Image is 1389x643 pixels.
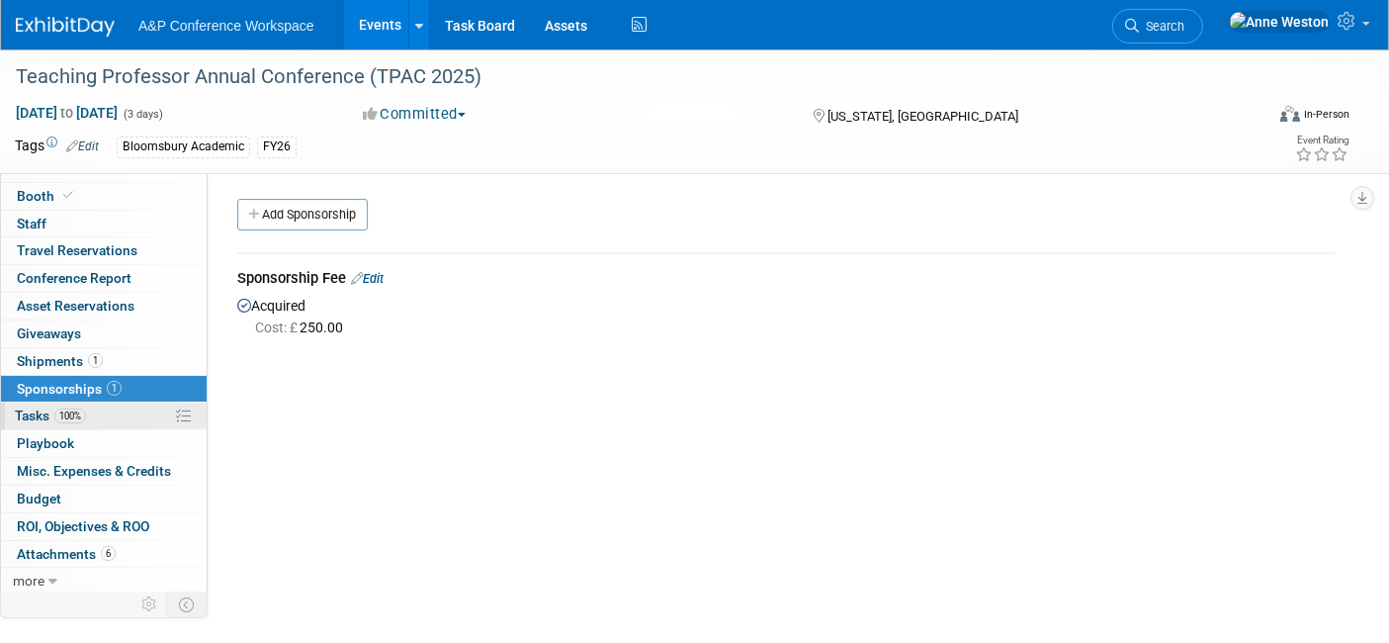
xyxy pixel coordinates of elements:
span: Giveaways [17,325,81,341]
div: In-Person [1303,107,1349,122]
span: Conference Report [17,270,131,286]
a: Tasks100% [1,403,207,429]
a: Asset Reservations [1,293,207,320]
span: A&P Conference Workspace [138,18,314,34]
i: Booth reservation complete [63,190,73,201]
a: Search [1112,9,1203,44]
a: Sponsorships1 [1,376,207,403]
span: Booth [17,188,77,204]
div: FY26 [257,137,297,157]
span: 6 [101,546,116,561]
div: Event Format [1152,103,1349,133]
span: Shipments [17,353,103,369]
a: Playbook [1,430,207,457]
span: Asset Reservations [17,298,134,314]
span: Playbook [17,435,74,451]
span: 250.00 [255,320,351,335]
span: 1 [88,353,103,368]
a: Misc. Expenses & Credits [1,458,207,485]
div: Sponsorship Fee [237,268,1335,293]
a: Budget [1,486,207,512]
span: ROI, Objectives & ROO [17,518,149,534]
a: Staff [1,211,207,237]
span: [DATE] [DATE] [15,104,119,122]
span: to [57,105,76,121]
a: more [1,568,207,595]
a: ROI, Objectives & ROO [1,513,207,540]
span: Misc. Expenses & Credits [17,463,171,479]
span: [US_STATE], [GEOGRAPHIC_DATA] [827,109,1018,124]
a: Attachments6 [1,541,207,568]
span: Sponsorships [17,381,122,397]
div: Event Rating [1295,136,1348,145]
span: Budget [17,491,61,506]
span: Staff [17,216,46,231]
a: Travel Reservations [1,237,207,264]
a: Add Sponsorship [237,199,368,230]
a: Giveaways [1,321,207,347]
span: Travel Reservations [17,242,137,258]
button: Committed [356,104,474,125]
a: Edit [66,139,99,153]
td: Toggle Event Tabs [167,592,208,617]
span: more [13,573,44,589]
img: ExhibitDay [16,17,115,37]
img: Anne Weston [1229,11,1330,33]
a: Edit [351,271,384,286]
td: Tags [15,136,99,158]
td: Personalize Event Tab Strip [132,592,167,617]
span: Attachments [17,546,116,562]
div: Acquired [237,293,1335,337]
a: Shipments1 [1,348,207,375]
span: Cost: £ [255,320,300,335]
span: Search [1139,19,1184,34]
a: Booth [1,183,207,210]
span: Tasks [15,408,86,423]
div: Teaching Professor Annual Conference (TPAC 2025) [9,59,1236,95]
a: Conference Report [1,265,207,292]
span: 1 [107,381,122,396]
span: (3 days) [122,108,163,121]
span: 100% [54,409,86,423]
img: Format-Inperson.png [1280,106,1300,122]
div: Bloomsbury Academic [117,137,250,157]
